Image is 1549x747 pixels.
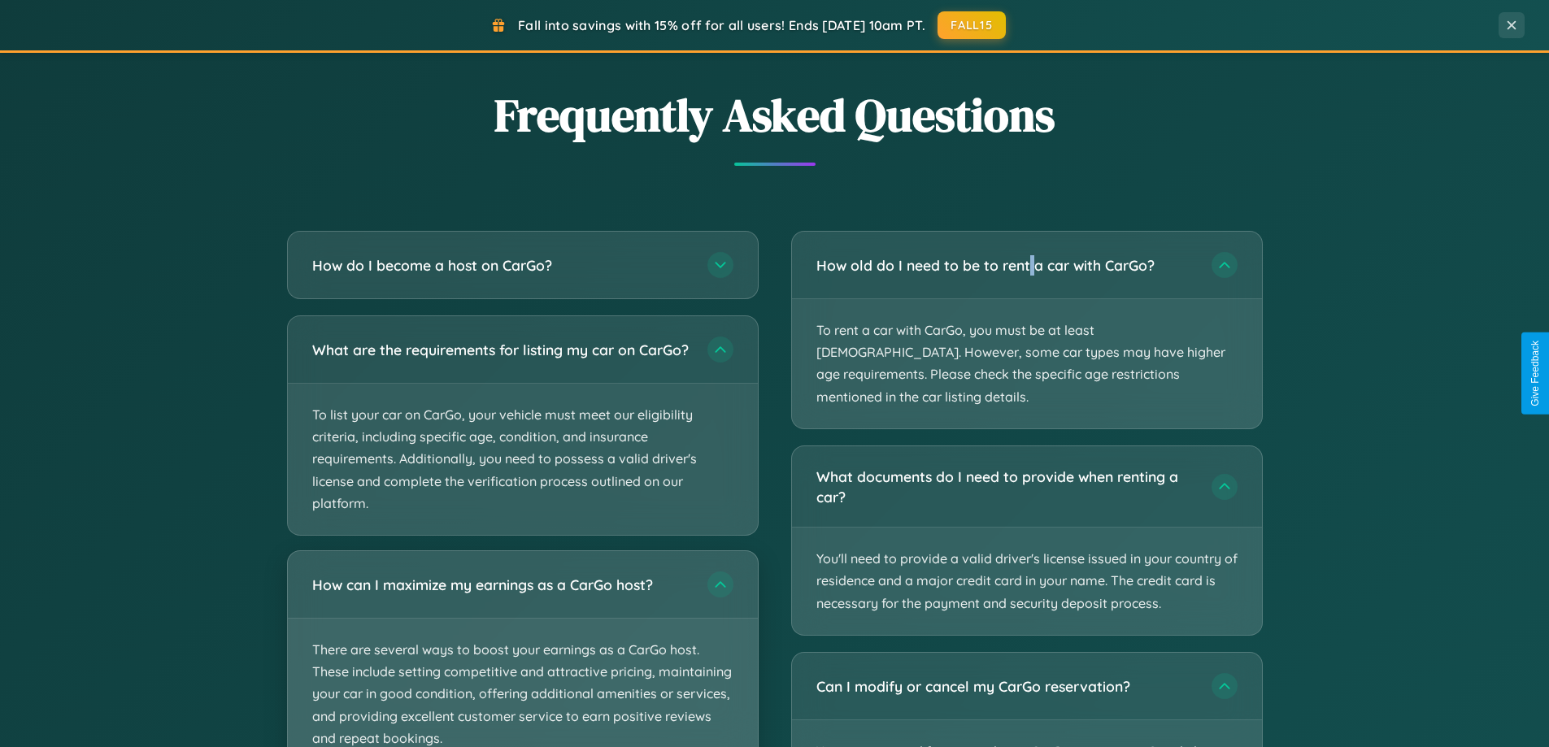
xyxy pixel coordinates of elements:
p: To rent a car with CarGo, you must be at least [DEMOGRAPHIC_DATA]. However, some car types may ha... [792,299,1262,428]
p: You'll need to provide a valid driver's license issued in your country of residence and a major c... [792,528,1262,635]
button: FALL15 [938,11,1006,39]
h3: How old do I need to be to rent a car with CarGo? [816,255,1195,276]
span: Fall into savings with 15% off for all users! Ends [DATE] 10am PT. [518,17,925,33]
h3: What documents do I need to provide when renting a car? [816,467,1195,506]
div: Give Feedback [1529,341,1541,406]
h3: What are the requirements for listing my car on CarGo? [312,340,691,360]
h3: How can I maximize my earnings as a CarGo host? [312,575,691,595]
h3: How do I become a host on CarGo? [312,255,691,276]
p: To list your car on CarGo, your vehicle must meet our eligibility criteria, including specific ag... [288,384,758,535]
h2: Frequently Asked Questions [287,84,1263,146]
h3: Can I modify or cancel my CarGo reservation? [816,675,1195,696]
